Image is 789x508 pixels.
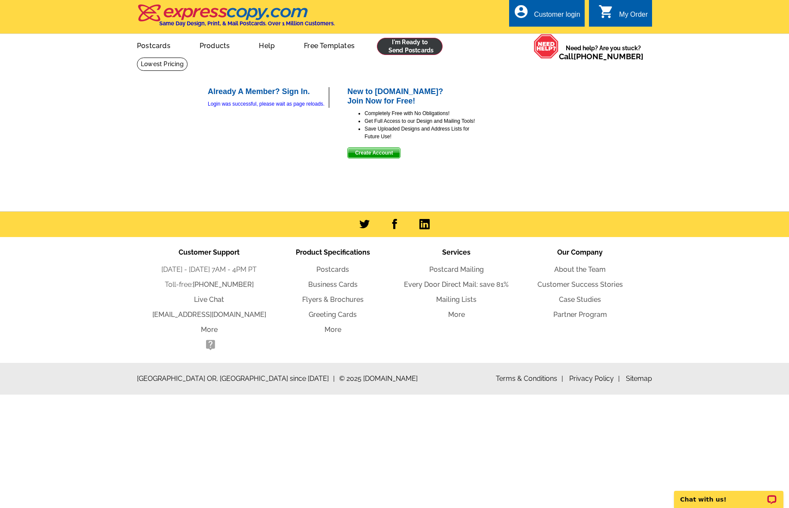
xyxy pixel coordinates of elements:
[559,44,648,61] span: Need help? Are you stuck?
[309,310,357,319] a: Greeting Cards
[186,35,244,55] a: Products
[513,9,580,20] a: account_circle Customer login
[179,248,240,256] span: Customer Support
[347,147,401,158] button: Create Account
[448,310,465,319] a: More
[364,110,476,117] li: Completely Free with No Obligations!
[316,265,349,274] a: Postcards
[553,310,607,319] a: Partner Program
[534,34,559,59] img: help
[364,117,476,125] li: Get Full Access to our Design and Mailing Tools!
[147,280,271,290] li: Toll-free:
[626,374,652,383] a: Sitemap
[296,248,370,256] span: Product Specifications
[193,280,254,289] a: [PHONE_NUMBER]
[137,10,335,27] a: Same Day Design, Print, & Mail Postcards. Over 1 Million Customers.
[436,295,476,304] a: Mailing Lists
[308,280,358,289] a: Business Cards
[364,125,476,140] li: Save Uploaded Designs and Address Lists for Future Use!
[137,374,335,384] span: [GEOGRAPHIC_DATA] OR, [GEOGRAPHIC_DATA] since [DATE]
[559,52,643,61] span: Call
[208,87,328,97] h2: Already A Member? Sign In.
[245,35,288,55] a: Help
[404,280,509,289] a: Every Door Direct Mail: save 81%
[208,100,328,108] div: Login was successful, please wait as page reloads.
[194,295,224,304] a: Live Chat
[557,248,603,256] span: Our Company
[152,310,266,319] a: [EMAIL_ADDRESS][DOMAIN_NAME]
[201,325,218,334] a: More
[574,52,643,61] a: [PHONE_NUMBER]
[429,265,484,274] a: Postcard Mailing
[513,4,529,19] i: account_circle
[496,374,563,383] a: Terms & Conditions
[302,295,364,304] a: Flyers & Brochures
[348,148,400,158] span: Create Account
[347,87,476,106] h2: New to [DOMAIN_NAME]? Join Now for Free!
[569,374,620,383] a: Privacy Policy
[325,325,341,334] a: More
[668,481,789,508] iframe: LiveChat chat widget
[147,265,271,275] li: [DATE] - [DATE] 7AM - 4PM PT
[559,295,601,304] a: Case Studies
[159,20,335,27] h4: Same Day Design, Print, & Mail Postcards. Over 1 Million Customers.
[123,35,184,55] a: Postcards
[442,248,470,256] span: Services
[598,9,648,20] a: shopping_cart My Order
[554,265,606,274] a: About the Team
[290,35,368,55] a: Free Templates
[619,11,648,23] div: My Order
[537,280,623,289] a: Customer Success Stories
[339,374,418,384] span: © 2025 [DOMAIN_NAME]
[598,4,614,19] i: shopping_cart
[534,11,580,23] div: Customer login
